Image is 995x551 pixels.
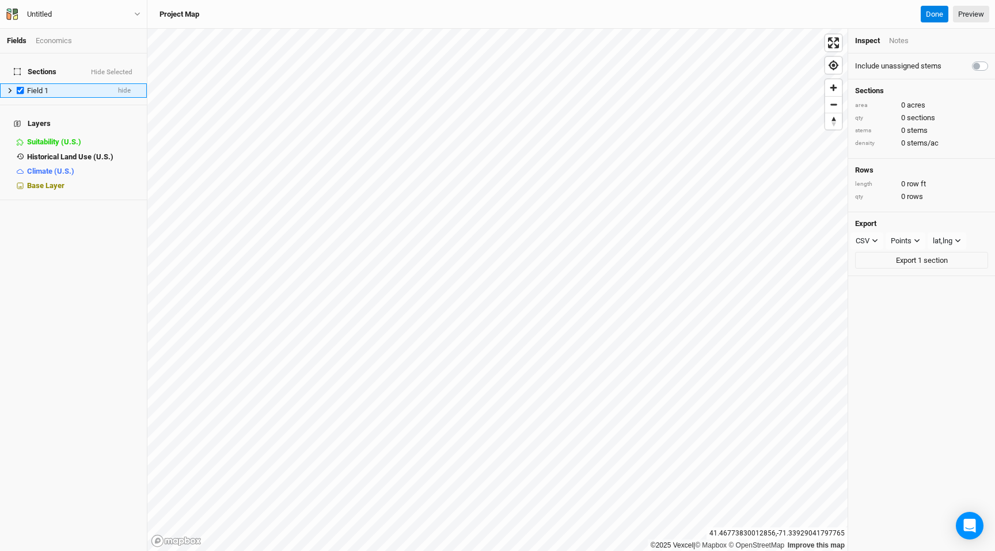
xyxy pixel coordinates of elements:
[27,9,52,20] div: Untitled
[651,539,845,551] div: |
[889,36,909,46] div: Notes
[7,112,140,135] h4: Layers
[907,138,939,148] span: stems/ac
[825,79,842,96] button: Zoom in
[159,10,199,19] h3: Project Map
[855,219,988,228] h4: Export
[855,86,988,95] h4: Sections
[90,68,133,76] button: Hide Selected
[891,235,912,247] div: Points
[855,138,988,148] div: 0
[27,181,64,190] span: Base Layer
[855,61,941,71] label: Include unassigned stems
[27,152,113,161] span: Historical Land Use (U.S.)
[27,137,140,147] div: Suitability (U.S.)
[855,100,988,110] div: 0
[118,83,131,98] span: hide
[907,179,926,189] span: row ft
[27,137,81,146] span: Suitability (U.S.)
[27,86,109,95] div: Field 1
[855,166,988,175] h4: Rows
[27,181,140,190] div: Base Layer
[855,36,880,46] div: Inspect
[855,192,988,202] div: 0
[855,113,988,123] div: 0
[825,35,842,51] button: Enter fullscreen
[27,152,140,162] div: Historical Land Use (U.S.)
[855,179,988,189] div: 0
[825,57,842,74] button: Find my location
[6,8,141,21] button: Untitled
[14,67,56,76] span: Sections
[707,527,848,539] div: 41.46773830012856 , -71.33929041797765
[825,96,842,113] button: Zoom out
[956,512,983,539] div: Open Intercom Messenger
[36,36,72,46] div: Economics
[907,192,923,202] span: rows
[921,6,948,23] button: Done
[928,232,966,250] button: lat,lng
[27,86,48,95] span: Field 1
[27,167,74,175] span: Climate (U.S.)
[855,139,895,148] div: density
[147,29,848,551] canvas: Map
[953,6,989,23] a: Preview
[855,180,895,189] div: length
[788,541,845,549] a: Improve this map
[855,101,895,110] div: area
[855,114,895,123] div: qty
[907,113,935,123] span: sections
[151,534,202,548] a: Mapbox logo
[855,252,988,269] button: Export 1 section
[728,541,784,549] a: OpenStreetMap
[855,193,895,201] div: qty
[825,97,842,113] span: Zoom out
[27,167,140,176] div: Climate (U.S.)
[907,125,928,136] span: stems
[855,125,988,136] div: 0
[651,541,693,549] a: ©2025 Vexcel
[856,235,869,247] div: CSV
[7,36,26,45] a: Fields
[855,127,895,135] div: stems
[695,541,727,549] a: Mapbox
[933,235,952,247] div: lat,lng
[886,232,925,250] button: Points
[907,100,925,110] span: acres
[825,113,842,129] button: Reset bearing to north
[850,232,883,250] button: CSV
